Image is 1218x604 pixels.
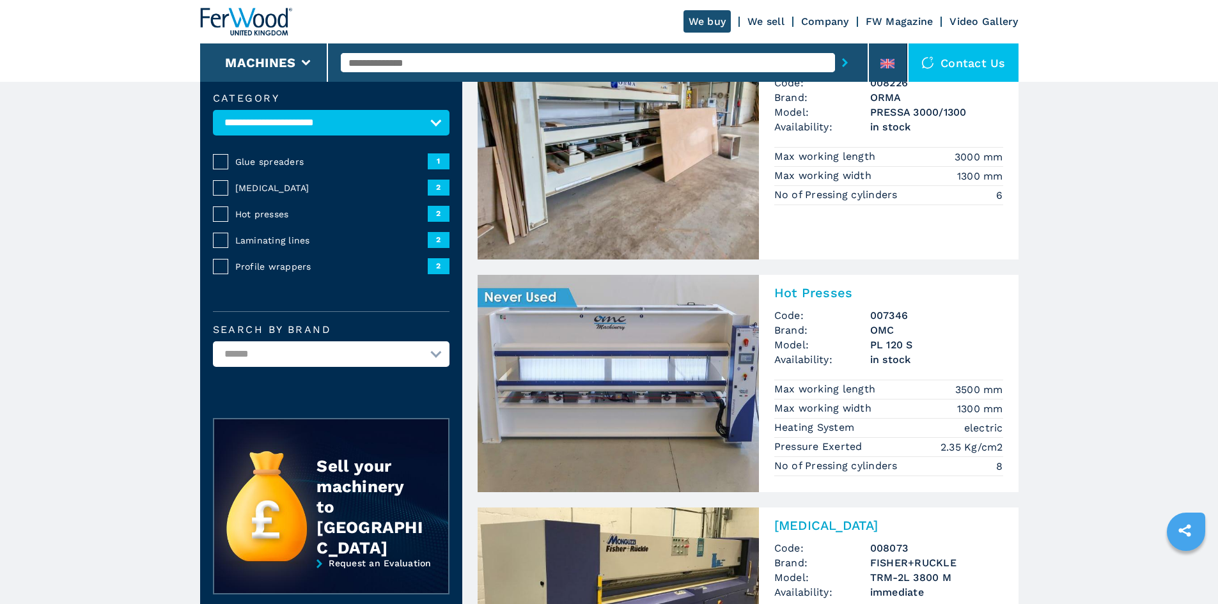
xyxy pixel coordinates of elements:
[213,558,449,604] a: Request an Evaluation
[774,75,870,90] span: Code:
[478,42,1019,259] a: Hot Presses ORMA PRESSA 3000/1300Hot PressesCode:008226Brand:ORMAModel:PRESSA 3000/1300Availabili...
[835,48,855,77] button: submit-button
[774,440,866,454] p: Pressure Exerted
[955,382,1003,397] em: 3500 mm
[213,325,449,335] label: Search by brand
[870,90,1003,105] h3: ORMA
[870,75,1003,90] h3: 008226
[774,323,870,337] span: Brand:
[964,421,1003,435] em: electric
[235,208,428,221] span: Hot presses
[428,206,449,221] span: 2
[921,56,934,69] img: Contact us
[870,120,1003,134] span: in stock
[774,518,1003,533] h2: [MEDICAL_DATA]
[774,555,870,570] span: Brand:
[870,541,1003,555] h3: 008073
[996,188,1003,203] em: 6
[428,232,449,247] span: 2
[478,275,759,492] img: Hot Presses OMC PL 120 S
[957,401,1003,416] em: 1300 mm
[774,308,870,323] span: Code:
[909,43,1019,82] div: Contact us
[774,570,870,585] span: Model:
[200,8,292,36] img: Ferwood
[774,541,870,555] span: Code:
[235,182,428,194] span: [MEDICAL_DATA]
[774,188,901,202] p: No of Pressing cylinders
[683,10,731,33] a: We buy
[478,42,759,259] img: Hot Presses ORMA PRESSA 3000/1300
[428,180,449,195] span: 2
[870,570,1003,585] h3: TRM-2L 3800 M
[774,285,1003,300] h2: Hot Presses
[747,15,785,27] a: We sell
[774,421,858,435] p: Heating System
[225,55,295,70] button: Machines
[478,275,1019,492] a: Hot Presses OMC PL 120 SHot PressesCode:007346Brand:OMCModel:PL 120 SAvailability:in stockMax wor...
[774,120,870,134] span: Availability:
[316,456,423,558] div: Sell your machinery to [GEOGRAPHIC_DATA]
[1164,546,1208,594] iframe: Chat
[801,15,849,27] a: Company
[870,337,1003,352] h3: PL 120 S
[428,258,449,274] span: 2
[774,382,879,396] p: Max working length
[774,150,879,164] p: Max working length
[870,352,1003,367] span: in stock
[774,337,870,352] span: Model:
[941,440,1003,454] em: 2.35 Kg/cm2
[870,308,1003,323] h3: 007346
[774,352,870,367] span: Availability:
[774,90,870,105] span: Brand:
[774,459,901,473] p: No of Pressing cylinders
[955,150,1003,164] em: 3000 mm
[866,15,933,27] a: FW Magazine
[235,234,428,247] span: Laminating lines
[1169,515,1201,546] a: sharethis
[870,555,1003,570] h3: FISHER+RUCKLE
[774,169,875,183] p: Max working width
[870,323,1003,337] h3: OMC
[235,155,428,168] span: Glue spreaders
[213,93,449,104] label: Category
[428,153,449,169] span: 1
[870,585,1003,600] span: immediate
[235,260,428,273] span: Profile wrappers
[996,459,1003,474] em: 8
[870,105,1003,120] h3: PRESSA 3000/1300
[774,401,875,415] p: Max working width
[774,105,870,120] span: Model:
[949,15,1018,27] a: Video Gallery
[957,169,1003,183] em: 1300 mm
[774,585,870,600] span: Availability:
